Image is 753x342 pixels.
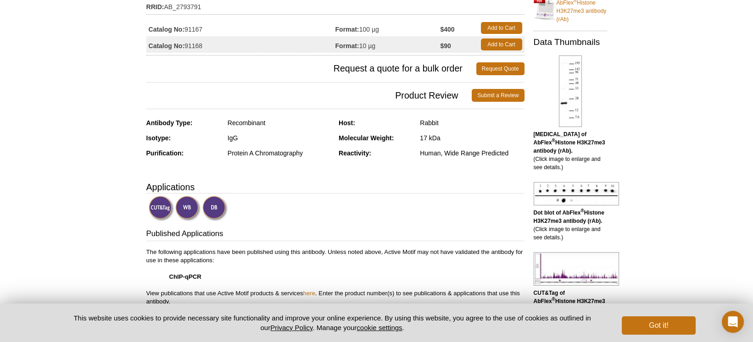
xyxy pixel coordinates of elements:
h2: Data Thumbnails [534,38,607,46]
div: IgG [228,134,332,142]
b: [MEDICAL_DATA] of AbFlex Histone H3K27me3 antibody (rAb). [534,131,605,154]
strong: Reactivity: [339,149,371,157]
div: Protein A Chromatography [228,149,332,157]
div: Open Intercom Messenger [722,311,744,333]
a: Submit a Review [472,89,524,102]
a: Privacy Policy [270,324,312,331]
strong: RRID: [146,3,164,11]
p: This website uses cookies to provide necessary site functionality and improve your online experie... [58,313,607,332]
strong: Purification: [146,149,184,157]
strong: Antibody Type: [146,119,193,127]
p: (Click image to enlarge and see details.) [534,209,607,242]
a: Request Quote [476,62,524,75]
p: (Click image to enlarge and see details.) [534,130,607,171]
button: cookie settings [357,324,402,331]
span: Product Review [146,89,472,102]
img: AbFlex<sup>®</sup> Histone H3K27me3 antibody (rAb) tested by CUT&Tag. [534,252,619,286]
b: CUT&Tag of AbFlex Histone H3K27me3 antibody (rAb). [534,290,605,313]
strong: $90 [440,42,451,50]
strong: Format: [335,25,359,33]
div: Recombinant [228,119,332,127]
sup: ® [552,138,555,143]
strong: Isotype: [146,134,171,142]
div: Human, Wide Range Predicted [420,149,524,157]
strong: Catalog No: [149,42,185,50]
strong: Catalog No: [149,25,185,33]
img: Western Blot Validated [175,196,201,221]
p: The following applications have been published using this antibody. Unless noted above, Active Mo... [146,248,524,306]
td: 91167 [146,20,335,36]
a: here [303,290,315,297]
strong: ChIP-qPCR [169,273,201,280]
td: 91168 [146,36,335,53]
b: Dot blot of AbFlex Histone H3K27me3 antibody (rAb). [534,210,604,224]
img: CUT&Tag Validated [149,196,174,221]
h3: Published Applications [146,228,524,241]
h3: Applications [146,180,524,194]
p: (Click image to enlarge and see details.) [534,289,607,330]
sup: ® [552,297,555,302]
td: 10 µg [335,36,441,53]
img: AbFlex<sup>®</sup> Histone H3K27me3 antibody (rAb) tested by Western blot. [559,55,582,127]
span: Request a quote for a bulk order [146,62,476,75]
strong: Molecular Weight: [339,134,394,142]
a: Add to Cart [481,39,522,50]
div: 17 kDa [420,134,524,142]
td: 100 µg [335,20,441,36]
a: Add to Cart [481,22,522,34]
strong: Host: [339,119,355,127]
div: Rabbit [420,119,524,127]
button: Got it! [622,316,695,335]
img: Dot Blot Validated [202,196,228,221]
strong: $400 [440,25,454,33]
strong: Format: [335,42,359,50]
sup: ® [580,208,584,213]
img: AbFlex<sup>®</sup> Histone H3K27me3 antibody (rAb) tested by dot blot analysis. [534,182,619,205]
